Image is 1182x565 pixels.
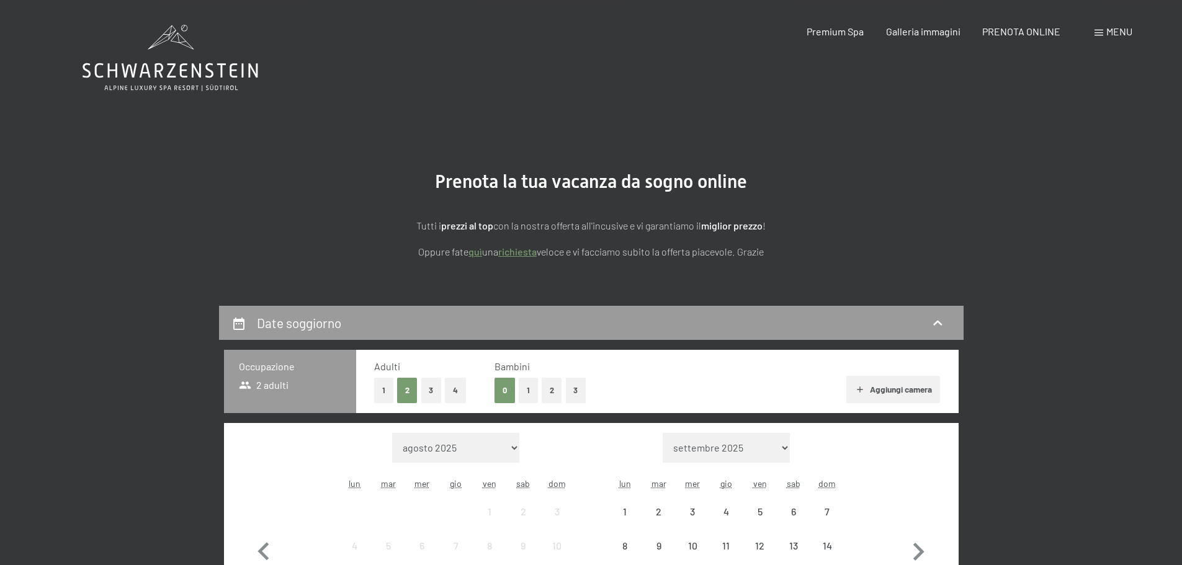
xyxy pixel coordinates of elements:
abbr: mercoledì [414,478,429,489]
button: 0 [495,378,515,403]
div: arrivo/check-in non effettuabile [540,529,573,563]
p: Tutti i con la nostra offerta all'incusive e vi garantiamo il ! [281,218,902,234]
abbr: giovedì [450,478,462,489]
div: arrivo/check-in non effettuabile [810,495,844,528]
div: Tue Sep 02 2025 [642,495,676,528]
span: Prenota la tua vacanza da sogno online [435,171,747,192]
div: Fri Aug 08 2025 [473,529,506,563]
div: 2 [508,507,539,538]
button: 2 [542,378,562,403]
div: arrivo/check-in non effettuabile [540,495,573,528]
div: Sat Aug 09 2025 [506,529,540,563]
abbr: lunedì [349,478,360,489]
div: arrivo/check-in non effettuabile [473,495,506,528]
div: arrivo/check-in non effettuabile [372,529,405,563]
div: 4 [710,507,741,538]
span: Menu [1106,25,1132,37]
div: arrivo/check-in non effettuabile [676,495,709,528]
a: Premium Spa [807,25,864,37]
button: 1 [519,378,538,403]
abbr: lunedì [619,478,631,489]
h3: Occupazione [239,360,341,373]
button: 1 [374,378,393,403]
div: arrivo/check-in non effettuabile [506,495,540,528]
button: Aggiungi camera [846,376,940,403]
div: Tue Aug 05 2025 [372,529,405,563]
div: Fri Sep 12 2025 [743,529,776,563]
abbr: mercoledì [685,478,700,489]
div: 2 [643,507,674,538]
div: arrivo/check-in non effettuabile [709,495,743,528]
p: Oppure fate una veloce e vi facciamo subito la offerta piacevole. Grazie [281,244,902,260]
div: 3 [541,507,572,538]
div: 5 [744,507,775,538]
div: 6 [778,507,809,538]
button: 2 [397,378,418,403]
a: PRENOTA ONLINE [982,25,1060,37]
a: richiesta [498,246,537,257]
div: arrivo/check-in non effettuabile [338,529,372,563]
div: Fri Sep 05 2025 [743,495,776,528]
div: Sat Sep 06 2025 [777,495,810,528]
div: Thu Aug 07 2025 [439,529,473,563]
abbr: martedì [651,478,666,489]
span: Adulti [374,360,400,372]
div: arrivo/check-in non effettuabile [439,529,473,563]
button: 3 [566,378,586,403]
div: Fri Aug 01 2025 [473,495,506,528]
div: arrivo/check-in non effettuabile [506,529,540,563]
div: arrivo/check-in non effettuabile [405,529,439,563]
h2: Date soggiorno [257,315,341,331]
div: Thu Sep 04 2025 [709,495,743,528]
div: arrivo/check-in non effettuabile [608,529,642,563]
span: Bambini [495,360,530,372]
span: 2 adulti [239,378,289,392]
div: arrivo/check-in non effettuabile [743,529,776,563]
div: arrivo/check-in non effettuabile [642,529,676,563]
a: Galleria immagini [886,25,960,37]
abbr: sabato [787,478,800,489]
abbr: giovedì [720,478,732,489]
div: Thu Sep 11 2025 [709,529,743,563]
div: Mon Sep 01 2025 [608,495,642,528]
div: Sun Sep 07 2025 [810,495,844,528]
abbr: venerdì [483,478,496,489]
div: 7 [812,507,843,538]
abbr: martedì [381,478,396,489]
abbr: venerdì [753,478,767,489]
div: Mon Sep 08 2025 [608,529,642,563]
div: Tue Sep 09 2025 [642,529,676,563]
div: 3 [677,507,708,538]
div: Mon Aug 04 2025 [338,529,372,563]
div: arrivo/check-in non effettuabile [473,529,506,563]
abbr: sabato [516,478,530,489]
div: arrivo/check-in non effettuabile [743,495,776,528]
div: Sat Aug 02 2025 [506,495,540,528]
div: Sun Aug 03 2025 [540,495,573,528]
div: 1 [474,507,505,538]
div: Sun Aug 10 2025 [540,529,573,563]
div: Sat Sep 13 2025 [777,529,810,563]
a: quì [468,246,482,257]
div: arrivo/check-in non effettuabile [642,495,676,528]
div: Sun Sep 14 2025 [810,529,844,563]
button: 3 [421,378,442,403]
div: Wed Sep 10 2025 [676,529,709,563]
strong: miglior prezzo [701,220,763,231]
strong: prezzi al top [441,220,493,231]
abbr: domenica [818,478,836,489]
div: Wed Aug 06 2025 [405,529,439,563]
div: arrivo/check-in non effettuabile [777,495,810,528]
div: Wed Sep 03 2025 [676,495,709,528]
abbr: domenica [548,478,566,489]
button: 4 [445,378,466,403]
div: 1 [609,507,640,538]
div: arrivo/check-in non effettuabile [608,495,642,528]
div: arrivo/check-in non effettuabile [709,529,743,563]
div: arrivo/check-in non effettuabile [810,529,844,563]
div: arrivo/check-in non effettuabile [777,529,810,563]
div: arrivo/check-in non effettuabile [676,529,709,563]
